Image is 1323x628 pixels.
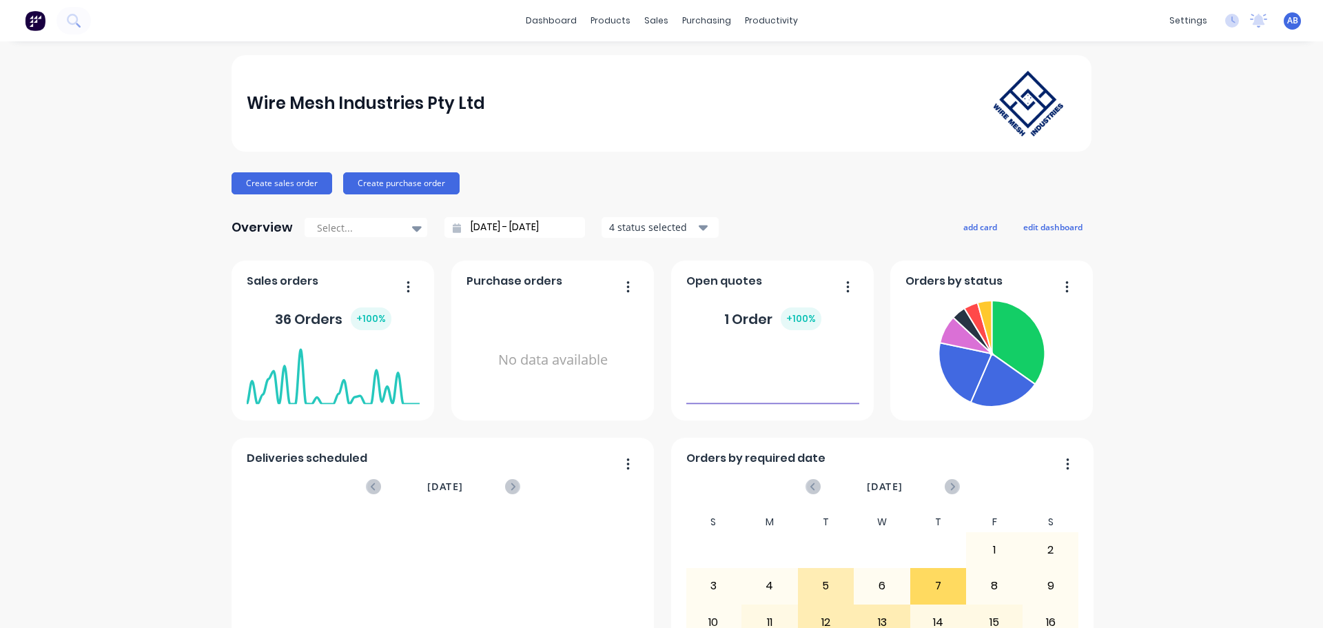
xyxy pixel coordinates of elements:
[609,220,696,234] div: 4 status selected
[351,307,391,330] div: + 100 %
[738,10,805,31] div: productivity
[867,479,903,494] span: [DATE]
[25,10,45,31] img: Factory
[1162,10,1214,31] div: settings
[247,273,318,290] span: Sales orders
[854,569,910,603] div: 6
[686,273,762,290] span: Open quotes
[781,307,821,330] div: + 100 %
[519,10,584,31] a: dashboard
[854,512,910,532] div: W
[584,10,637,31] div: products
[686,569,741,603] div: 3
[275,307,391,330] div: 36 Orders
[1023,569,1078,603] div: 9
[1023,533,1078,567] div: 2
[686,512,742,532] div: S
[967,533,1022,567] div: 1
[1287,14,1298,27] span: AB
[742,569,797,603] div: 4
[247,90,485,117] div: Wire Mesh Industries Pty Ltd
[637,10,675,31] div: sales
[466,295,639,425] div: No data available
[910,512,967,532] div: T
[967,569,1022,603] div: 8
[602,217,719,238] button: 4 status selected
[232,172,332,194] button: Create sales order
[980,57,1076,150] img: Wire Mesh Industries Pty Ltd
[799,569,854,603] div: 5
[911,569,966,603] div: 7
[675,10,738,31] div: purchasing
[427,479,463,494] span: [DATE]
[232,214,293,241] div: Overview
[343,172,460,194] button: Create purchase order
[1023,512,1079,532] div: S
[466,273,562,290] span: Purchase orders
[1014,218,1091,236] button: edit dashboard
[724,307,821,330] div: 1 Order
[954,218,1006,236] button: add card
[966,512,1023,532] div: F
[741,512,798,532] div: M
[686,450,825,467] span: Orders by required date
[905,273,1003,290] span: Orders by status
[798,512,854,532] div: T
